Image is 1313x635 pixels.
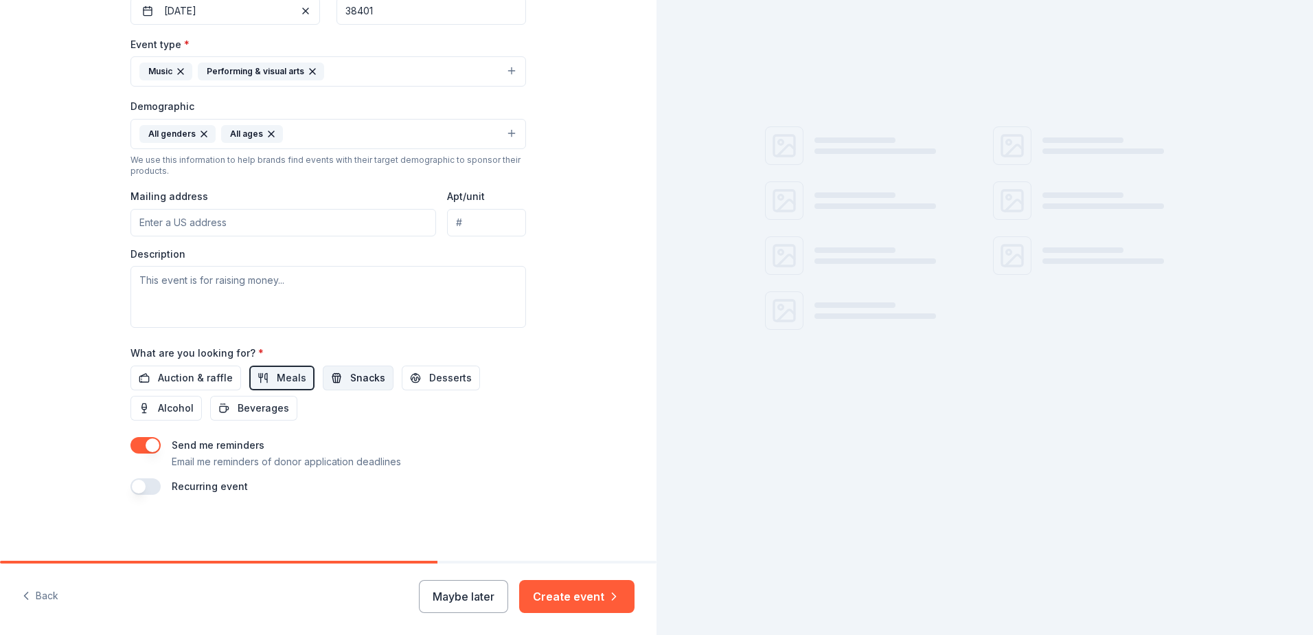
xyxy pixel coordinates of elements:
[130,190,208,203] label: Mailing address
[350,370,385,386] span: Snacks
[221,125,283,143] div: All ages
[323,366,393,390] button: Snacks
[447,209,526,236] input: #
[158,370,233,386] span: Auction & raffle
[447,190,485,203] label: Apt/unit
[277,370,306,386] span: Meals
[139,63,192,80] div: Music
[130,155,526,177] div: We use this information to help brands find events with their target demographic to sponsor their...
[402,366,480,390] button: Desserts
[130,247,185,261] label: Description
[130,209,436,236] input: Enter a US address
[139,125,216,143] div: All genders
[198,63,324,80] div: Performing & visual arts
[172,480,248,492] label: Recurring event
[429,370,472,386] span: Desserts
[130,100,194,113] label: Demographic
[519,580,635,613] button: Create event
[130,366,241,390] button: Auction & raffle
[130,346,264,360] label: What are you looking for?
[22,582,58,611] button: Back
[130,38,190,52] label: Event type
[130,56,526,87] button: MusicPerforming & visual arts
[238,400,289,416] span: Beverages
[130,119,526,149] button: All gendersAll ages
[419,580,508,613] button: Maybe later
[130,396,202,421] button: Alcohol
[158,400,194,416] span: Alcohol
[249,366,315,390] button: Meals
[172,439,264,451] label: Send me reminders
[172,454,401,470] p: Email me reminders of donor application deadlines
[210,396,297,421] button: Beverages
